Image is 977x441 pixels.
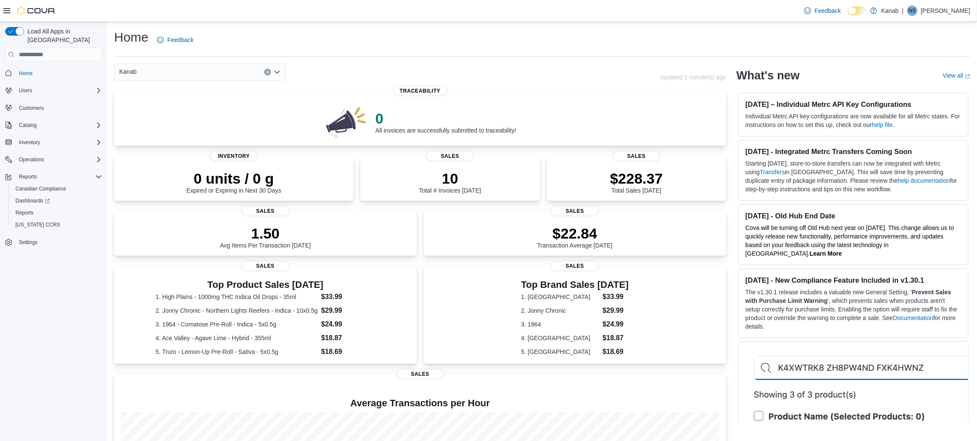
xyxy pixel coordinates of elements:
[745,276,961,284] h3: [DATE] - New Compliance Feature Included in v1.30.1
[801,2,844,19] a: Feedback
[426,151,474,161] span: Sales
[2,119,106,131] button: Catalog
[603,305,629,316] dd: $29.99
[2,154,106,166] button: Operations
[167,36,193,44] span: Feedback
[15,237,102,248] span: Settings
[603,347,629,357] dd: $18.69
[603,292,629,302] dd: $33.99
[19,239,37,246] span: Settings
[15,185,66,192] span: Canadian Compliance
[814,6,841,15] span: Feedback
[15,172,40,182] button: Reports
[9,183,106,195] button: Canadian Compliance
[15,85,102,96] span: Users
[893,314,933,321] a: Documentation
[15,103,47,113] a: Customers
[419,170,481,194] div: Total # Invoices [DATE]
[745,289,951,304] strong: Prevent Sales with Purchase Limit Warning
[187,170,281,194] div: Expired or Expiring in Next 30 Days
[19,156,44,163] span: Operations
[610,170,663,194] div: Total Sales [DATE]
[2,171,106,183] button: Reports
[15,103,102,113] span: Customers
[15,209,33,216] span: Reports
[603,319,629,329] dd: $24.99
[603,333,629,343] dd: $18.87
[521,334,599,342] dt: 4. [GEOGRAPHIC_DATA]
[745,224,954,257] span: Cova will be turning off Old Hub next year on [DATE]. This change allows us to quickly release ne...
[321,347,375,357] dd: $18.69
[12,220,102,230] span: Washington CCRS
[156,347,318,356] dt: 5. Truro - Lemon-Up Pre-Roll - Sativa - 5x0.5g
[220,225,311,242] p: 1.50
[810,250,842,257] a: Learn More
[2,236,106,248] button: Settings
[156,320,318,329] dt: 3. 1964 - Comatose Pre-Roll - Indica - 5x0.5g
[736,69,799,82] h2: What's new
[551,261,599,271] span: Sales
[881,6,899,16] p: Kanab
[5,63,102,271] nav: Complex example
[907,6,917,16] div: Nima Soudi
[2,66,106,79] button: Home
[12,196,53,206] a: Dashboards
[15,172,102,182] span: Reports
[9,207,106,219] button: Reports
[848,15,848,16] span: Dark Mode
[15,67,102,78] span: Home
[2,136,106,148] button: Inventory
[745,288,961,331] p: The v1.30.1 release includes a valuable new General Setting, ' ', which prevents sales when produ...
[15,237,41,248] a: Settings
[187,170,281,187] p: 0 units / 0 g
[521,320,599,329] dt: 3. 1964
[2,102,106,114] button: Customers
[19,122,36,129] span: Catalog
[19,173,37,180] span: Reports
[321,292,375,302] dd: $33.99
[419,170,481,187] p: 10
[12,184,69,194] a: Canadian Compliance
[909,6,916,16] span: NS
[114,29,148,46] h1: Home
[612,151,660,161] span: Sales
[15,120,40,130] button: Catalog
[156,334,318,342] dt: 4. Ace Valley - Agave Lime - Hybrid - 355ml
[521,306,599,315] dt: 2. Jonny Chronic
[396,369,444,379] span: Sales
[745,147,961,156] h3: [DATE] - Integrated Metrc Transfers Coming Soon
[660,74,726,81] p: Updated 1 minute(s) ago
[19,105,44,112] span: Customers
[321,333,375,343] dd: $18.87
[760,169,785,175] a: Transfers
[15,85,36,96] button: Users
[12,208,102,218] span: Reports
[521,280,629,290] h3: Top Brand Sales [DATE]
[321,319,375,329] dd: $24.99
[9,195,106,207] a: Dashboards
[15,120,102,130] span: Catalog
[2,85,106,97] button: Users
[537,225,612,242] p: $22.84
[241,261,289,271] span: Sales
[15,137,43,148] button: Inventory
[19,70,33,77] span: Home
[610,170,663,187] p: $228.37
[241,206,289,216] span: Sales
[521,293,599,301] dt: 1. [GEOGRAPHIC_DATA]
[15,197,50,204] span: Dashboards
[119,66,136,77] span: Kanab
[537,225,612,249] div: Transaction Average [DATE]
[154,31,197,48] a: Feedback
[902,6,904,16] p: |
[921,6,970,16] p: [PERSON_NAME]
[15,68,36,79] a: Home
[15,137,102,148] span: Inventory
[12,208,37,218] a: Reports
[220,225,311,249] div: Avg Items Per Transaction [DATE]
[210,151,258,161] span: Inventory
[17,6,56,15] img: Cova
[943,72,970,79] a: View allExternal link
[745,100,961,109] h3: [DATE] – Individual Metrc API Key Configurations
